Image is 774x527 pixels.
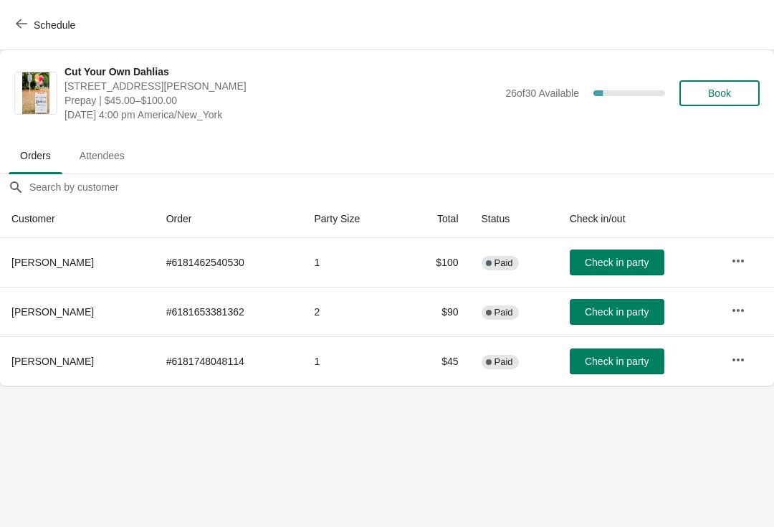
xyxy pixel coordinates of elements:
[302,336,403,386] td: 1
[679,80,760,106] button: Book
[7,12,87,38] button: Schedule
[64,65,498,79] span: Cut Your Own Dahlias
[570,250,664,275] button: Check in party
[585,306,649,318] span: Check in party
[64,79,498,93] span: [STREET_ADDRESS][PERSON_NAME]
[64,108,498,122] span: [DATE] 4:00 pm America/New_York
[570,299,664,325] button: Check in party
[585,356,649,367] span: Check in party
[302,200,403,238] th: Party Size
[403,287,470,336] td: $90
[155,200,303,238] th: Order
[494,257,513,269] span: Paid
[11,356,94,367] span: [PERSON_NAME]
[470,200,558,238] th: Status
[155,238,303,287] td: # 6181462540530
[505,87,579,99] span: 26 of 30 Available
[585,257,649,268] span: Check in party
[9,143,62,168] span: Orders
[403,336,470,386] td: $45
[302,287,403,336] td: 2
[11,306,94,318] span: [PERSON_NAME]
[68,143,136,168] span: Attendees
[708,87,731,99] span: Book
[494,307,513,318] span: Paid
[558,200,720,238] th: Check in/out
[403,200,470,238] th: Total
[570,348,664,374] button: Check in party
[22,72,50,114] img: Cut Your Own Dahlias
[302,238,403,287] td: 1
[29,174,774,200] input: Search by customer
[11,257,94,268] span: [PERSON_NAME]
[34,19,75,31] span: Schedule
[494,356,513,368] span: Paid
[403,238,470,287] td: $100
[155,287,303,336] td: # 6181653381362
[155,336,303,386] td: # 6181748048114
[64,93,498,108] span: Prepay | $45.00–$100.00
